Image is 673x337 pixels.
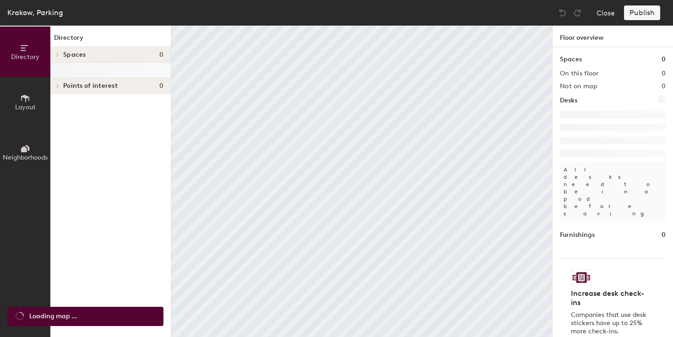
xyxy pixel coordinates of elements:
span: Directory [11,53,39,61]
img: Redo [573,8,582,17]
div: Krakow, Parking [7,7,63,18]
h1: 0 [662,54,666,64]
canvas: Map [171,26,552,337]
h2: 0 [662,70,666,77]
h1: Floor overview [553,26,673,47]
span: 0 [159,51,163,59]
h2: 0 [662,83,666,90]
p: Companies that use desk stickers have up to 25% more check-ins. [571,311,649,336]
span: Neighborhoods [3,154,48,161]
h1: Desks [560,96,577,106]
img: Undo [558,8,567,17]
h2: On this floor [560,70,599,77]
h2: Not on map [560,83,597,90]
span: 0 [159,82,163,90]
h1: 0 [662,230,666,240]
h1: Spaces [560,54,582,64]
img: Sticker logo [571,270,592,285]
p: All desks need to be in a pod before saving [560,162,666,221]
h1: Furnishings [560,230,595,240]
button: Close [597,5,615,20]
h4: Increase desk check-ins [571,289,649,307]
span: Spaces [63,51,86,59]
span: Layout [15,103,36,111]
span: Loading map ... [29,311,77,321]
span: Points of interest [63,82,118,90]
h1: Directory [50,33,171,47]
